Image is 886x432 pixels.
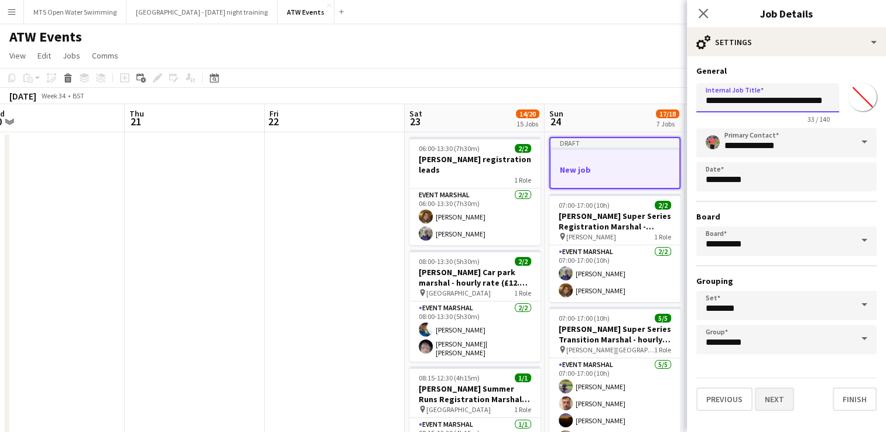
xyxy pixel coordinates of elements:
a: View [5,48,30,63]
span: 2/2 [655,201,671,210]
span: 07:00-17:00 (10h) [559,314,610,323]
h3: Job Details [687,6,886,21]
h3: [PERSON_NAME] Super Series Registration Marshal - hourly rate [549,211,680,232]
span: [GEOGRAPHIC_DATA] [426,289,491,297]
h3: General [696,66,877,76]
h3: Grouping [696,276,877,286]
div: 15 Jobs [516,119,539,128]
h3: New job [550,164,679,175]
span: 22 [268,115,279,128]
span: 07:00-17:00 (10h) [559,201,610,210]
div: [DATE] [9,90,36,102]
div: 7 Jobs [656,119,679,128]
button: Finish [833,388,877,411]
div: Settings [687,28,886,56]
span: 23 [408,115,422,128]
span: Thu [129,108,144,119]
h3: [PERSON_NAME] registration leads [409,154,541,175]
h3: Board [696,211,877,222]
app-card-role: Event Marshal2/206:00-13:30 (7h30m)[PERSON_NAME][PERSON_NAME] [409,188,541,245]
span: View [9,50,26,61]
h3: [PERSON_NAME] Super Series Transition Marshal - hourly rate [549,324,680,345]
span: [PERSON_NAME][GEOGRAPHIC_DATA] [566,345,654,354]
span: 17/18 [656,109,679,118]
h1: ATW Events [9,28,82,46]
span: 1 Role [514,176,531,184]
button: MTS Open Water Swimming [24,1,126,23]
a: Edit [33,48,56,63]
span: 33 / 140 [798,115,839,124]
span: 21 [128,115,144,128]
span: 14/20 [516,109,539,118]
app-job-card: 07:00-17:00 (10h)2/2[PERSON_NAME] Super Series Registration Marshal - hourly rate [PERSON_NAME]1 ... [549,194,680,302]
div: Draft [550,138,679,148]
span: Week 34 [39,91,68,100]
span: 24 [548,115,563,128]
span: 1 Role [654,232,671,241]
app-card-role: Event Marshal2/207:00-17:00 (10h)[PERSON_NAME][PERSON_NAME] [549,245,680,302]
span: 06:00-13:30 (7h30m) [419,144,480,153]
button: Next [755,388,794,411]
span: 1 Role [514,405,531,414]
button: Previous [696,388,752,411]
span: Comms [92,50,118,61]
span: 2/2 [515,144,531,153]
app-job-card: 08:00-13:30 (5h30m)2/2[PERSON_NAME] Car park marshal - hourly rate (£12.21 if over 21) [GEOGRAPHI... [409,250,541,362]
span: Edit [37,50,51,61]
span: Jobs [63,50,80,61]
app-job-card: 06:00-13:30 (7h30m)2/2[PERSON_NAME] registration leads1 RoleEvent Marshal2/206:00-13:30 (7h30m)[P... [409,137,541,245]
span: 1 Role [514,289,531,297]
span: Sat [409,108,422,119]
app-card-role: Event Marshal2/208:00-13:30 (5h30m)[PERSON_NAME][PERSON_NAME]| [PERSON_NAME] [409,301,541,362]
span: 1/1 [515,373,531,382]
h3: [PERSON_NAME] Summer Runs Registration Marshal hourly rate (£12.21 if over 21) [409,383,541,404]
a: Jobs [58,48,85,63]
span: Fri [269,108,279,119]
span: 08:15-12:30 (4h15m) [419,373,480,382]
span: Sun [549,108,563,119]
span: 1 Role [654,345,671,354]
span: 5/5 [655,314,671,323]
h3: [PERSON_NAME] Car park marshal - hourly rate (£12.21 if over 21) [409,267,541,288]
span: 08:00-13:30 (5h30m) [419,257,480,266]
div: BST [73,91,84,100]
button: [GEOGRAPHIC_DATA] - [DATE] night training [126,1,278,23]
span: [GEOGRAPHIC_DATA] [426,405,491,414]
span: 2/2 [515,257,531,266]
a: Comms [87,48,123,63]
span: [PERSON_NAME] [566,232,616,241]
button: ATW Events [278,1,334,23]
app-job-card: DraftNew job [549,137,680,189]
